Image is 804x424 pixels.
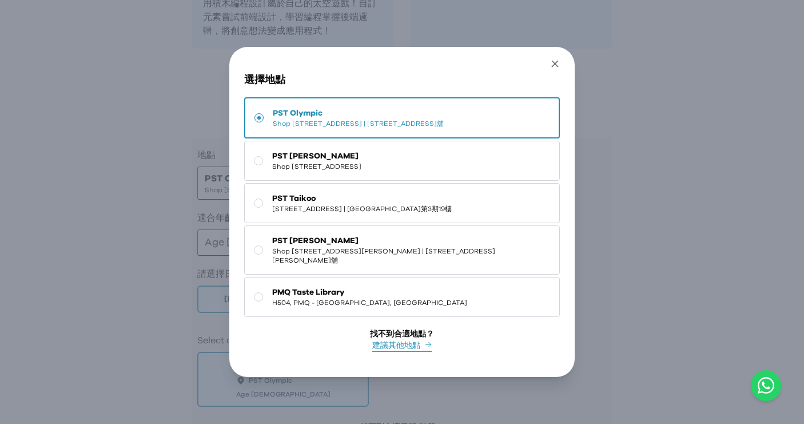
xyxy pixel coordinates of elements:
button: PMQ Taste LibraryH504, PMQ - [GEOGRAPHIC_DATA], [GEOGRAPHIC_DATA] [244,277,560,317]
span: PST Taikoo [272,193,452,204]
span: PST Olympic [273,108,444,119]
span: PST [PERSON_NAME] [272,150,361,162]
span: PMQ Taste Library [272,287,467,298]
span: H504, PMQ - [GEOGRAPHIC_DATA], [GEOGRAPHIC_DATA] [272,298,467,307]
h3: 選擇地點 [244,72,560,88]
span: Shop [STREET_ADDRESS] | [STREET_ADDRESS]舖 [273,119,444,128]
button: PST OlympicShop [STREET_ADDRESS] | [STREET_ADDRESS]舖 [244,97,560,138]
span: [STREET_ADDRESS] | [GEOGRAPHIC_DATA]第3期19樓 [272,204,452,213]
button: 建議其他地點 [372,340,432,352]
button: PST Taikoo[STREET_ADDRESS] | [GEOGRAPHIC_DATA]第3期19樓 [244,183,560,223]
span: Shop [STREET_ADDRESS][PERSON_NAME] | [STREET_ADDRESS][PERSON_NAME]舖 [272,247,550,265]
span: PST [PERSON_NAME] [272,235,550,247]
button: PST [PERSON_NAME]Shop [STREET_ADDRESS] [244,141,560,181]
span: Shop [STREET_ADDRESS] [272,162,361,171]
button: PST [PERSON_NAME]Shop [STREET_ADDRESS][PERSON_NAME] | [STREET_ADDRESS][PERSON_NAME]舖 [244,225,560,275]
div: 找不到合適地點？ [370,328,434,340]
